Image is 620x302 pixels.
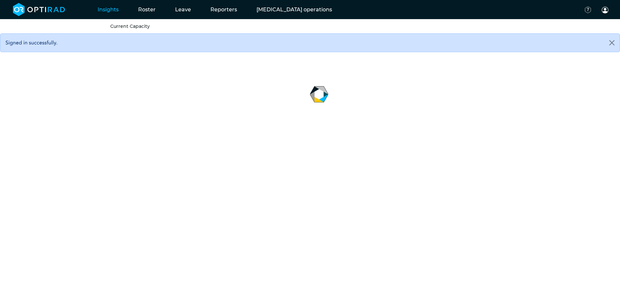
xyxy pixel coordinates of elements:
img: brand-opti-rad-logos-blue-and-white-d2f68631ba2948856bd03f2d395fb146ddc8fb01b4b6e9315ea85fa773367... [13,3,65,16]
button: Close [604,34,620,52]
a: Current Capacity [110,23,150,29]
